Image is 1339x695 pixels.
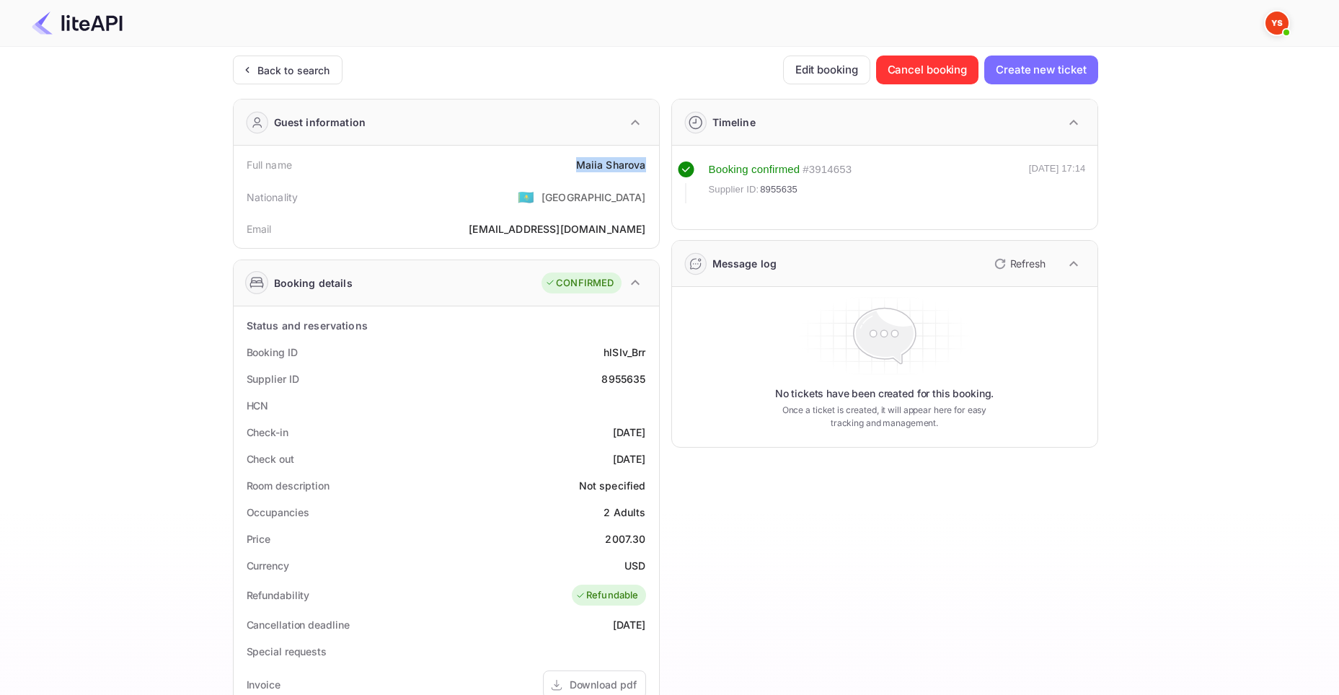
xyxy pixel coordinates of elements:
div: Guest information [274,115,366,130]
div: [DATE] [613,425,646,440]
div: HCN [247,398,269,413]
div: 8955635 [601,371,645,386]
span: United States [518,184,534,210]
div: Refundable [575,588,639,603]
div: Download pdf [570,677,637,692]
img: LiteAPI Logo [32,12,123,35]
button: Refresh [986,252,1051,275]
div: Message log [712,256,777,271]
div: Status and reservations [247,318,368,333]
span: 8955635 [760,182,797,197]
button: Edit booking [783,56,870,84]
div: Email [247,221,272,236]
div: [DATE] [613,451,646,466]
div: Check-in [247,425,288,440]
div: USD [624,558,645,573]
div: # 3914653 [803,161,852,178]
div: Supplier ID [247,371,299,386]
div: Currency [247,558,289,573]
div: [DATE] [613,617,646,632]
p: Once a ticket is created, it will appear here for easy tracking and management. [771,404,999,430]
div: Timeline [712,115,756,130]
div: CONFIRMED [545,276,614,291]
div: [DATE] 17:14 [1029,161,1086,203]
span: Supplier ID: [709,182,759,197]
div: Occupancies [247,505,309,520]
div: Not specified [579,478,646,493]
div: Room description [247,478,330,493]
div: Maiia Sharova [576,157,646,172]
div: Booking confirmed [709,161,800,178]
div: hlSIv_Brr [604,345,645,360]
button: Create new ticket [984,56,1097,84]
p: Refresh [1010,256,1046,271]
div: Refundability [247,588,310,603]
div: 2 Adults [604,505,645,520]
div: Special requests [247,644,327,659]
div: Invoice [247,677,280,692]
div: Full name [247,157,292,172]
div: [EMAIL_ADDRESS][DOMAIN_NAME] [469,221,645,236]
div: Booking details [274,275,353,291]
img: Yandex Support [1265,12,1289,35]
div: [GEOGRAPHIC_DATA] [542,190,646,205]
div: Cancellation deadline [247,617,350,632]
div: Check out [247,451,294,466]
div: Booking ID [247,345,298,360]
div: Back to search [257,63,330,78]
div: Price [247,531,271,546]
div: 2007.30 [605,531,645,546]
div: Nationality [247,190,299,205]
button: Cancel booking [876,56,979,84]
p: No tickets have been created for this booking. [775,386,994,401]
